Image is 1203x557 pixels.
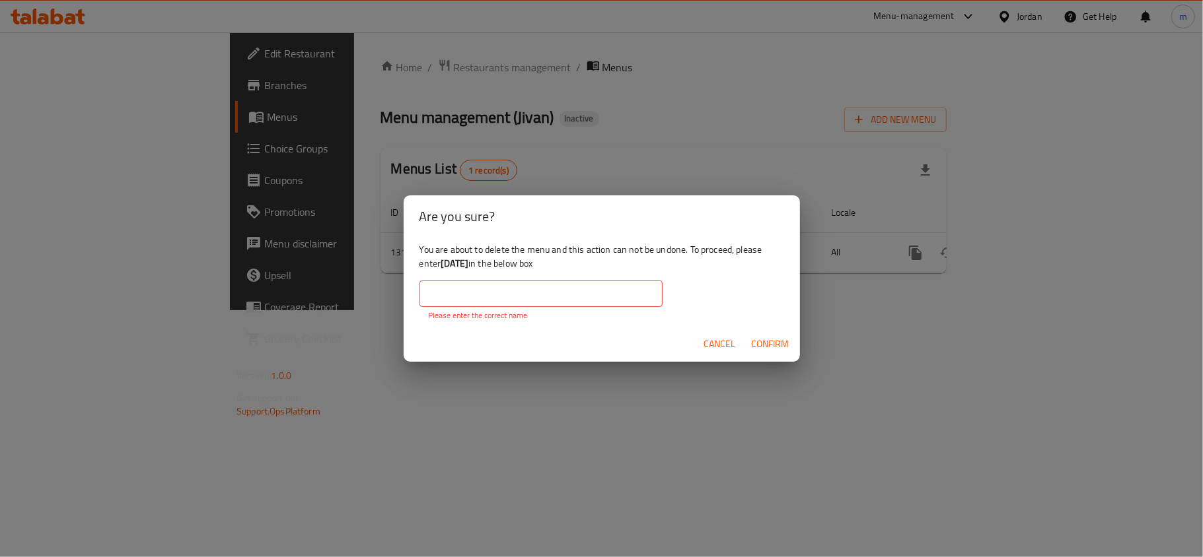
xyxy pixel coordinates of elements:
h2: Are you sure? [419,206,784,227]
p: Please enter the correct name [429,310,653,321]
span: Confirm [752,336,789,352]
button: Cancel [699,332,741,356]
b: [DATE] [441,255,468,272]
div: You are about to delete the menu and this action can not be undone. To proceed, please enter in t... [404,238,800,326]
span: Cancel [704,336,736,352]
button: Confirm [747,332,795,356]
